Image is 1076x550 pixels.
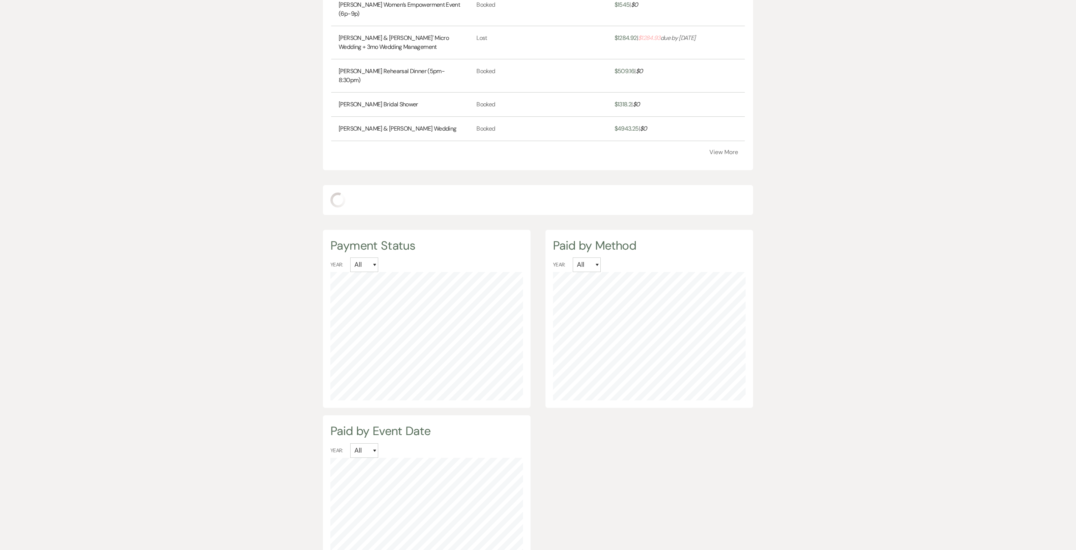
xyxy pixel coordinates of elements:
span: Year: [330,447,343,454]
span: $ 0 [633,100,640,108]
a: [PERSON_NAME] & [PERSON_NAME] Wedding [339,124,456,133]
td: Lost [469,26,607,59]
a: $4943.25|$0 [615,124,647,133]
button: View More [709,149,738,155]
span: $ 1284.92 [615,34,637,42]
td: Booked [469,117,607,141]
a: [PERSON_NAME] Rehearsal Dinner (5pm-8:30pm) [339,67,461,85]
a: [PERSON_NAME] & [PERSON_NAME]' Micro Wedding + 3mo Wedding Management [339,34,461,51]
span: $ 0 [631,1,638,9]
a: $1284.92|$1284.93due by [DATE] [615,34,696,51]
span: $ 1284.93 [638,34,660,42]
td: Booked [469,93,607,117]
h4: Paid by Event Date [330,423,523,440]
h4: Payment Status [330,237,523,254]
a: $1545|$0 [615,0,638,18]
span: $ 0 [636,67,643,75]
a: [PERSON_NAME] Bridal Shower [339,100,418,109]
span: $ 1545 [615,1,630,9]
a: [PERSON_NAME] Women’s Empowerment Event (6p-9p) [339,0,461,18]
span: $ 509.16 [615,67,635,75]
td: Booked [469,59,607,93]
h4: Paid by Method [553,237,746,254]
span: $ 0 [640,125,647,132]
span: $ 4943.25 [615,125,639,132]
span: $ 1318.2 [615,100,632,108]
span: Year: [330,261,343,269]
a: $1318.2|$0 [615,100,640,109]
i: due by [DATE] [638,34,696,42]
img: loading spinner [330,193,345,207]
a: $509.16|$0 [615,67,643,85]
span: Year: [553,261,565,269]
